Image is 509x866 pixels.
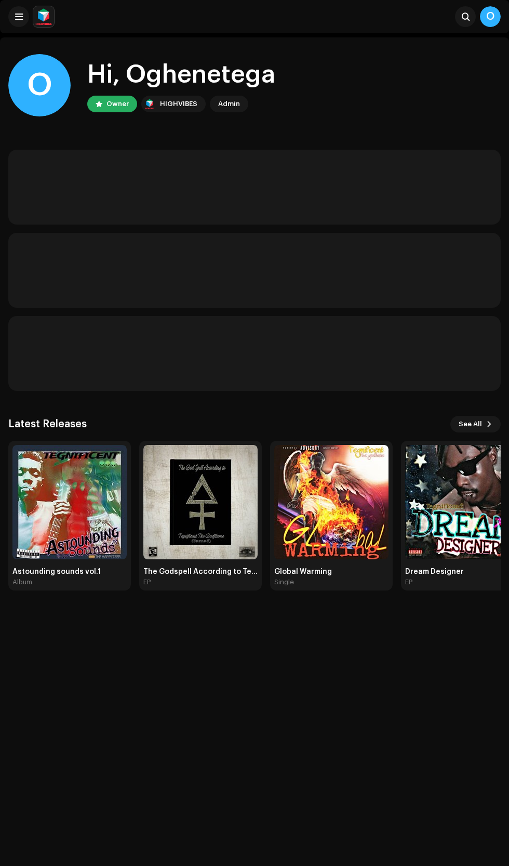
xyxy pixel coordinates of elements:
div: Astounding sounds vol.1 [12,568,127,576]
img: feab3aad-9b62-475c-8caf-26f15a9573ee [33,6,54,27]
span: See All [459,414,482,435]
div: O [8,54,71,116]
div: HIGHVIBES [160,98,197,110]
img: fb7536c7-5147-4907-b3ae-9114d687c0ec [143,445,258,559]
div: EP [143,578,151,586]
div: EP [405,578,412,586]
button: See All [450,416,501,432]
h3: Latest Releases [8,416,87,432]
img: 2f25d64d-43c9-449a-9491-5cdd456f904b [274,445,389,559]
div: The Godspell According to Tegnificent [143,568,258,576]
div: Hi, Oghenetega [87,58,275,91]
div: Owner [106,98,129,110]
div: Admin [218,98,240,110]
div: O [480,6,501,27]
img: 796c09e8-04b2-4a71-a2b7-3265b9facf5c [12,445,127,559]
div: Album [12,578,32,586]
img: feab3aad-9b62-475c-8caf-26f15a9573ee [143,98,156,110]
div: Single [274,578,294,586]
div: Global Warming [274,568,389,576]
